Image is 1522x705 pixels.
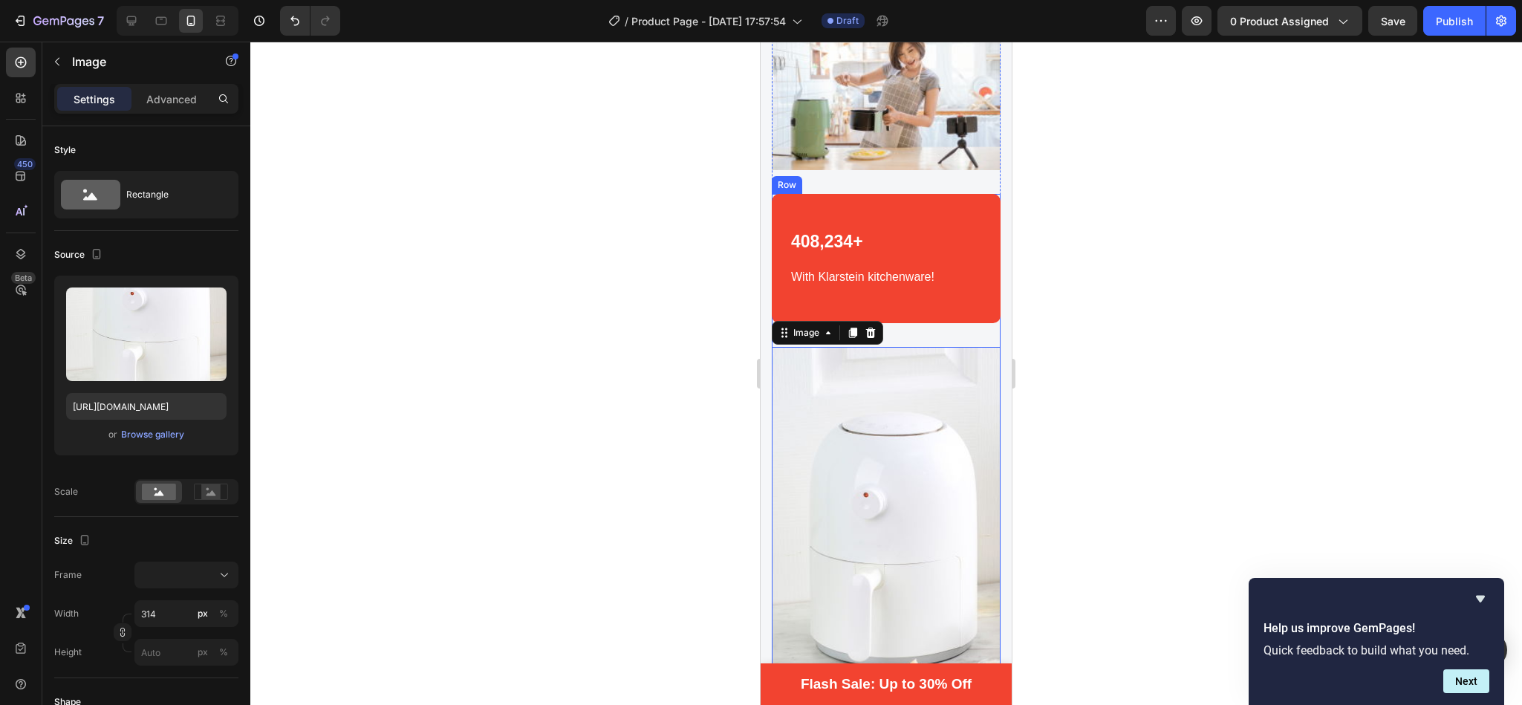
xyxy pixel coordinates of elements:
[74,91,115,107] p: Settings
[54,531,94,551] div: Size
[11,272,36,284] div: Beta
[97,12,104,30] p: 7
[219,646,228,659] div: %
[126,178,217,212] div: Rectangle
[1264,620,1489,637] h2: Help us improve GemPages!
[1217,6,1362,36] button: 0 product assigned
[1264,643,1489,657] p: Quick feedback to build what you need.
[6,6,111,36] button: 7
[1381,15,1405,27] span: Save
[72,53,198,71] p: Image
[66,393,227,420] input: https://example.com/image.jpg
[1264,590,1489,693] div: Help us improve GemPages!
[198,646,208,659] div: px
[14,158,36,170] div: 450
[134,600,238,627] input: px%
[134,639,238,666] input: px%
[14,137,39,150] div: Row
[215,643,232,661] button: px
[30,285,62,298] div: Image
[631,13,786,29] span: Product Page - [DATE] 17:57:54
[30,189,221,212] p: 408,234+
[194,605,212,623] button: %
[1436,13,1473,29] div: Publish
[54,485,78,498] div: Scale
[625,13,628,29] span: /
[108,426,117,444] span: or
[121,428,184,441] div: Browse gallery
[194,643,212,661] button: %
[1443,669,1489,693] button: Next question
[215,605,232,623] button: px
[54,568,82,582] label: Frame
[146,91,197,107] p: Advanced
[836,14,859,27] span: Draft
[30,227,221,244] p: With Klarstein kitchenware!
[1423,6,1486,36] button: Publish
[761,42,1012,705] iframe: Design area
[219,607,228,620] div: %
[1230,13,1329,29] span: 0 product assigned
[1368,6,1417,36] button: Save
[280,6,340,36] div: Undo/Redo
[66,287,227,381] img: preview-image
[198,607,208,620] div: px
[54,607,79,620] label: Width
[54,143,76,157] div: Style
[54,245,105,265] div: Source
[54,646,82,659] label: Height
[1471,590,1489,608] button: Hide survey
[120,427,185,442] button: Browse gallery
